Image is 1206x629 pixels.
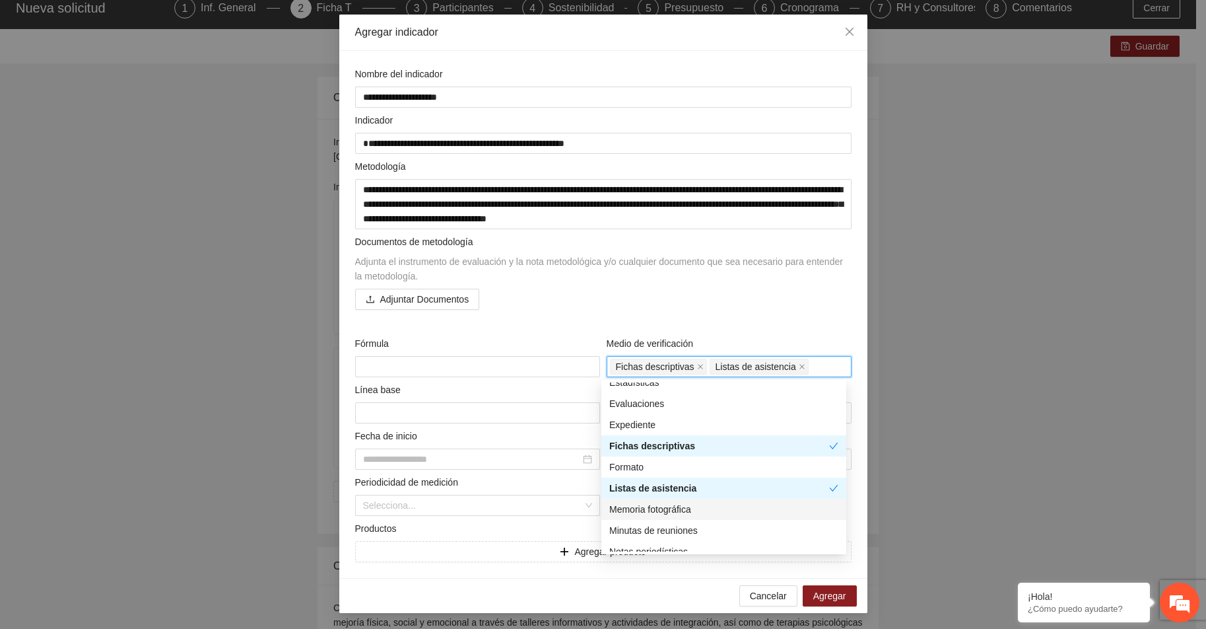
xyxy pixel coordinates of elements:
[355,237,473,247] span: Documentos de metodología
[355,294,480,305] span: uploadAdjuntar Documentos
[355,25,852,40] div: Agregar indicador
[574,544,646,559] span: Agregar producto
[366,295,375,305] span: upload
[601,478,846,499] div: Listas de asistencia
[710,359,809,375] span: Listas de asistencia
[355,521,402,536] span: Productos
[813,589,846,603] span: Agregar
[610,359,707,375] span: Fichas descriptivas
[607,336,698,351] span: Medio de verificación
[716,359,796,374] span: Listas de asistencia
[601,499,846,520] div: Memoria fotográfica
[601,435,846,457] div: Fichas descriptivas
[601,457,846,478] div: Formato
[609,439,829,453] div: Fichas descriptivas
[601,414,846,435] div: Expediente
[829,441,838,451] span: check
[560,547,569,558] span: plus
[355,475,463,490] span: Periodicidad de medición
[609,375,838,390] div: Estadísticas
[697,363,704,370] span: close
[355,429,422,443] span: Fecha de inicio
[355,113,398,128] span: Indicador
[844,26,855,37] span: close
[609,396,838,411] div: Evaluaciones
[355,336,394,351] span: Fórmula
[380,292,469,307] span: Adjuntar Documentos
[832,15,867,50] button: Close
[616,359,694,374] span: Fichas descriptivas
[355,541,852,562] button: plusAgregar producto
[1028,591,1140,602] div: ¡Hola!
[803,585,857,607] button: Agregar
[217,7,248,38] div: Minimizar ventana de chat en vivo
[609,418,838,432] div: Expediente
[69,67,222,85] div: Chatee con nosotros ahora
[7,361,251,407] textarea: Escriba su mensaje y pulse “Intro”
[355,67,448,81] span: Nombre del indicador
[601,393,846,414] div: Evaluaciones
[601,541,846,562] div: Notas periodísticas
[601,520,846,541] div: Minutas de reuniones
[750,589,787,603] span: Cancelar
[609,502,838,517] div: Memoria fotográfica
[609,523,838,538] div: Minutas de reuniones
[1028,604,1140,614] p: ¿Cómo puedo ayudarte?
[355,159,411,174] span: Metodología
[739,585,797,607] button: Cancelar
[609,481,829,496] div: Listas de asistencia
[601,372,846,393] div: Estadísticas
[355,289,480,310] button: uploadAdjuntar Documentos
[355,256,843,281] span: Adjunta el instrumento de evaluación y la nota metodológica y/o cualquier documento que sea neces...
[799,363,805,370] span: close
[829,484,838,493] span: check
[609,460,838,474] div: Formato
[609,544,838,559] div: Notas periodísticas
[77,176,182,310] span: Estamos en línea.
[355,383,406,397] span: Línea base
